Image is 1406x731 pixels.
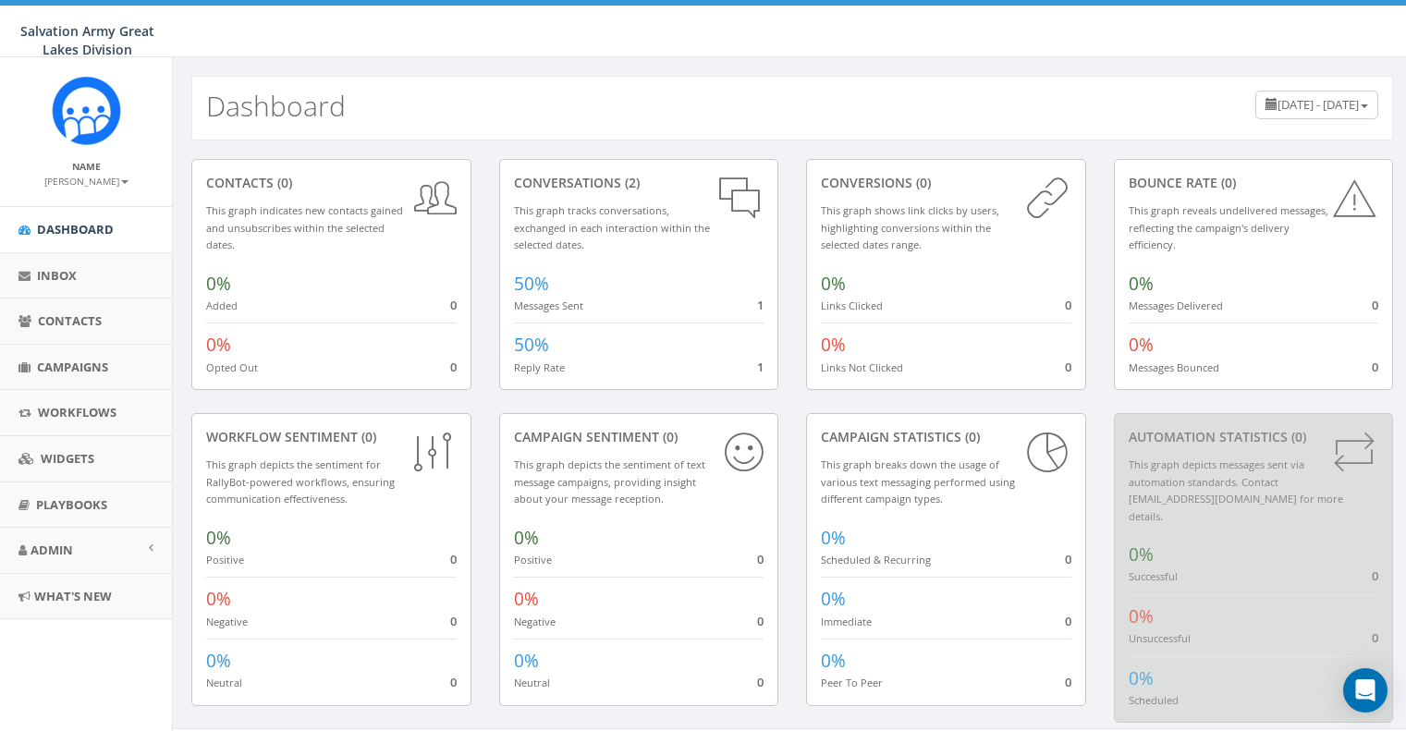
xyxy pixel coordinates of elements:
small: This graph depicts messages sent via automation standards. Contact [EMAIL_ADDRESS][DOMAIN_NAME] f... [1129,457,1343,523]
span: 0 [1372,297,1378,313]
span: 0 [1372,567,1378,584]
small: Links Clicked [821,298,883,312]
span: 0 [1065,297,1071,313]
div: contacts [206,174,457,192]
span: 0 [1065,359,1071,375]
span: Widgets [41,450,94,467]
span: 0 [1065,551,1071,567]
span: (0) [274,174,292,191]
span: Playbooks [36,496,107,513]
span: 0% [206,587,231,611]
small: Peer To Peer [821,676,883,689]
small: This graph depicts the sentiment for RallyBot-powered workflows, ensuring communication effective... [206,457,395,506]
span: Contacts [38,312,102,329]
span: (0) [912,174,931,191]
small: This graph indicates new contacts gained and unsubscribes within the selected dates. [206,203,403,251]
span: 0% [1129,333,1154,357]
span: Inbox [37,267,77,284]
span: 0 [1372,629,1378,646]
small: Positive [514,553,552,567]
span: 0% [1129,272,1154,296]
div: Bounce Rate [1129,174,1379,192]
span: 0% [821,587,846,611]
span: 0% [514,587,539,611]
span: Workflows [38,404,116,420]
span: (0) [358,428,376,445]
small: Opted Out [206,360,258,374]
div: Automation Statistics [1129,428,1379,446]
span: (0) [1217,174,1236,191]
small: Messages Delivered [1129,298,1223,312]
div: Open Intercom Messenger [1343,668,1388,713]
small: Immediate [821,615,872,628]
small: Reply Rate [514,360,565,374]
span: 0% [1129,666,1154,690]
div: Campaign Statistics [821,428,1071,446]
span: 0% [821,272,846,296]
span: (0) [1288,428,1306,445]
span: 0 [450,551,457,567]
span: Admin [31,542,73,558]
small: [PERSON_NAME] [44,175,128,188]
span: 0 [1372,359,1378,375]
small: Unsuccessful [1129,631,1191,645]
span: 0 [757,613,764,629]
span: 0% [206,272,231,296]
span: (0) [659,428,678,445]
small: This graph shows link clicks by users, highlighting conversions within the selected dates range. [821,203,999,251]
span: (0) [961,428,980,445]
div: Workflow Sentiment [206,428,457,446]
small: Successful [1129,569,1178,583]
img: Rally_Corp_Icon_1.png [52,76,121,145]
span: 0% [1129,604,1154,628]
small: Messages Sent [514,298,583,312]
small: This graph reveals undelivered messages, reflecting the campaign's delivery efficiency. [1129,203,1328,251]
div: conversations [514,174,764,192]
small: Name [72,160,101,173]
span: 0 [757,551,764,567]
small: Scheduled & Recurring [821,553,931,567]
small: This graph breaks down the usage of various text messaging performed using different campaign types. [821,457,1015,506]
span: 0% [514,526,539,550]
span: 50% [514,333,549,357]
span: What's New [34,588,112,604]
small: Messages Bounced [1129,360,1219,374]
span: 0% [206,333,231,357]
div: Campaign Sentiment [514,428,764,446]
span: 0% [206,526,231,550]
small: Scheduled [1129,693,1179,707]
span: 0 [450,674,457,690]
span: Dashboard [37,221,114,238]
span: 0% [821,649,846,673]
div: conversions [821,174,1071,192]
h2: Dashboard [206,91,346,121]
small: Links Not Clicked [821,360,903,374]
a: [PERSON_NAME] [44,172,128,189]
small: Negative [206,615,248,628]
span: 1 [757,297,764,313]
span: Campaigns [37,359,108,375]
span: [DATE] - [DATE] [1278,96,1359,113]
small: This graph tracks conversations, exchanged in each interaction within the selected dates. [514,203,710,251]
span: 0% [821,526,846,550]
span: Salvation Army Great Lakes Division [20,22,154,58]
span: 0 [450,297,457,313]
small: Negative [514,615,556,628]
span: 0% [206,649,231,673]
span: 0 [1065,674,1071,690]
span: 50% [514,272,549,296]
span: 0 [1065,613,1071,629]
span: (2) [621,174,640,191]
span: 0% [821,333,846,357]
span: 0 [757,674,764,690]
small: Neutral [514,676,550,689]
small: This graph depicts the sentiment of text message campaigns, providing insight about your message ... [514,457,705,506]
span: 0 [450,359,457,375]
small: Neutral [206,676,242,689]
span: 0% [514,649,539,673]
small: Positive [206,553,244,567]
span: 1 [757,359,764,375]
small: Added [206,298,238,312]
span: 0 [450,613,457,629]
span: 0% [1129,542,1154,567]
